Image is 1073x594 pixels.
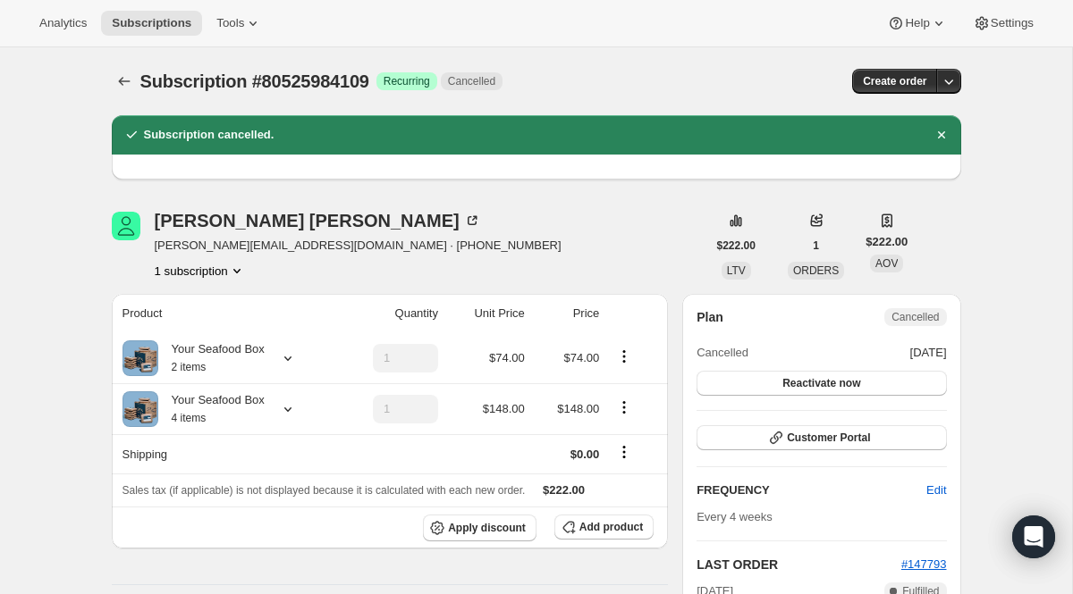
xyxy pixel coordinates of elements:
[697,481,926,499] h2: FREQUENCY
[570,448,600,461] span: $0.00
[158,391,265,427] div: Your Seafood Box
[905,16,929,30] span: Help
[782,376,860,390] span: Reactivate now
[112,69,137,94] button: Subscriptions
[863,74,926,88] span: Create order
[991,16,1034,30] span: Settings
[158,340,265,376] div: Your Seafood Box
[926,481,946,499] span: Edit
[564,351,600,364] span: $74.00
[444,294,530,333] th: Unit Price
[144,126,275,144] h2: Subscription cancelled.
[610,397,638,417] button: Product actions
[423,515,536,541] button: Apply discount
[901,556,947,573] button: #147793
[962,11,1044,36] button: Settings
[530,294,605,333] th: Price
[216,16,244,30] span: Tools
[697,371,946,396] button: Reactivate now
[717,238,756,253] span: $222.00
[697,344,748,362] span: Cancelled
[384,74,430,88] span: Recurring
[155,237,562,255] span: [PERSON_NAME][EMAIL_ADDRESS][DOMAIN_NAME] · [PHONE_NUMBER]
[483,402,525,415] span: $148.00
[448,521,526,535] span: Apply discount
[866,233,908,251] span: $222.00
[697,556,901,573] h2: LAST ORDER
[706,233,766,258] button: $222.00
[891,310,939,324] span: Cancelled
[39,16,87,30] span: Analytics
[543,483,585,497] span: $222.00
[112,16,191,30] span: Subscriptions
[697,308,723,326] h2: Plan
[697,510,773,523] span: Every 4 weeks
[489,351,525,364] span: $74.00
[813,238,819,253] span: 1
[172,361,207,373] small: 2 items
[101,11,202,36] button: Subscriptions
[448,74,495,88] span: Cancelled
[112,212,140,240] span: Linda Deering Dean
[901,557,947,571] a: #147793
[206,11,273,36] button: Tools
[610,442,638,462] button: Shipping actions
[802,233,830,258] button: 1
[155,262,246,280] button: Product actions
[875,257,898,270] span: AOV
[1012,515,1055,558] div: Open Intercom Messenger
[140,71,369,91] span: Subscription #80525984109
[929,122,954,147] button: Dismiss notification
[155,212,481,230] div: [PERSON_NAME] [PERSON_NAME]
[172,412,207,424] small: 4 items
[554,515,654,540] button: Add product
[123,484,526,497] span: Sales tax (if applicable) is not displayed because it is calculated with each new order.
[697,425,946,450] button: Customer Portal
[112,434,336,473] th: Shipping
[793,264,839,277] span: ORDERS
[852,69,937,94] button: Create order
[727,264,746,277] span: LTV
[910,344,947,362] span: [DATE]
[916,476,957,505] button: Edit
[336,294,444,333] th: Quantity
[112,294,336,333] th: Product
[579,520,643,534] span: Add product
[29,11,97,36] button: Analytics
[787,431,870,445] span: Customer Portal
[876,11,958,36] button: Help
[123,391,158,427] img: product img
[557,402,599,415] span: $148.00
[610,347,638,366] button: Product actions
[123,340,158,376] img: product img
